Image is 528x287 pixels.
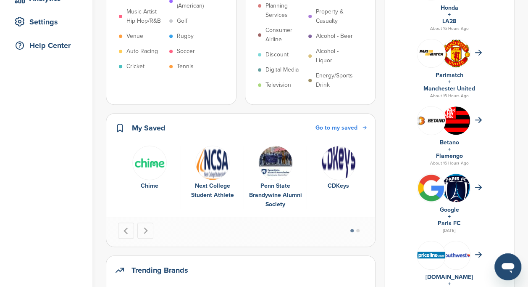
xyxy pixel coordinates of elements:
p: Venue [126,32,143,41]
p: Cricket [126,62,144,71]
div: About 16 Hours Ago [393,159,506,167]
div: About 16 Hours Ago [393,25,506,32]
p: Golf [177,16,187,26]
p: Music Artist - Hip Hop/R&B [126,7,165,26]
div: Chime [122,181,176,191]
p: Consumer Airline [265,26,304,44]
a: Settings [8,12,84,32]
div: CDKeys [311,181,365,191]
p: Energy/Sports Drink [316,71,355,90]
div: 3 of 6 [244,146,307,210]
button: Go to last slide [118,223,134,239]
div: Penn State Brandywine Alumni Society [248,181,302,209]
a: Parimatch [436,72,463,79]
h2: My Saved [132,122,165,134]
a: LA28 [442,18,456,25]
img: Screen shot 2018 07 10 at 12.33.29 pm [417,48,445,58]
div: Help Center [13,38,84,53]
button: Go to page 1 [350,229,354,232]
a: Flamengo [436,152,463,159]
a: Betano [440,139,459,146]
div: Settings [13,14,84,29]
button: Next slide [137,223,153,239]
a: Chime logo clear Chime [122,146,176,191]
div: Next College Student Athlete [185,181,239,200]
p: Alcohol - Liquor [316,47,355,65]
img: Open uri20141112 64162 1lb1st5?1415809441 [442,39,470,68]
div: About 16 Hours Ago [393,92,506,100]
a: Honda [441,4,458,11]
img: Images (11) [258,146,293,180]
div: 2 of 6 [181,146,244,210]
div: 1 of 6 [118,146,181,210]
p: Auto Racing [126,47,158,56]
a: Ncsa Next College Student Athlete [185,146,239,200]
iframe: Button to launch messaging window [494,253,521,280]
img: Data [417,252,445,258]
a: + [448,146,451,153]
p: Alcohol - Beer [316,32,353,41]
ul: Select a slide to show [343,228,367,234]
span: Go to my saved [315,124,357,131]
img: Cdkeys [321,146,356,180]
a: Google [440,206,459,213]
a: Paris FC [438,220,461,227]
p: Digital Media [265,65,299,74]
p: Rugby [177,32,194,41]
img: Paris fc logo.svg [442,174,470,207]
p: Property & Casualty [316,7,355,26]
img: Betano [417,115,445,125]
a: Images (11) Penn State Brandywine Alumni Society [248,146,302,210]
a: + [448,213,451,220]
p: Television [265,80,291,90]
img: Data?1415807839 [442,106,470,141]
img: Chime logo clear [132,146,167,180]
a: Go to my saved [315,123,367,133]
button: Go to page 2 [356,229,360,232]
p: Discount [265,50,289,59]
a: + [448,11,451,18]
a: + [448,78,451,85]
a: Manchester United [423,85,475,92]
img: Ncsa [195,146,230,180]
p: Soccer [177,47,195,56]
div: [DATE] [393,227,506,234]
a: [DOMAIN_NAME] [426,274,473,281]
img: Bwupxdxo 400x400 [417,174,445,202]
div: 4 of 6 [307,146,370,210]
p: Tennis [177,62,194,71]
a: Help Center [8,36,84,55]
h2: Trending Brands [131,264,188,276]
img: Southwest airlines logo 2014.svg [442,253,470,257]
